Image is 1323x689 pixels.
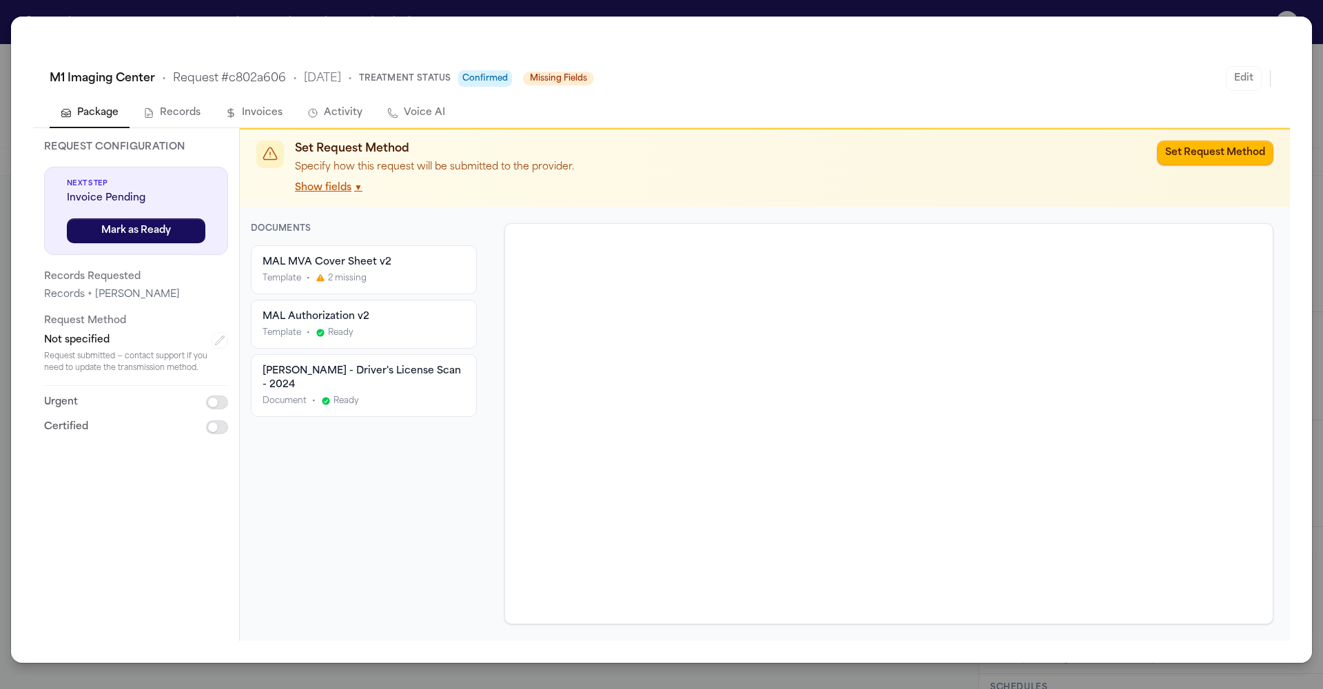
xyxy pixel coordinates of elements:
[1157,141,1273,165] button: Set Request Method
[162,70,166,87] span: •
[295,181,362,194] button: Show fields▼
[296,99,373,128] button: Activity
[312,395,316,406] span: •
[263,255,465,268] div: MAL MVA Cover Sheet v2
[44,394,78,411] p: Urgent
[348,70,352,87] span: •
[304,70,341,87] span: [DATE]
[1226,66,1262,91] button: Edit
[354,182,362,193] span: ▼
[44,333,110,347] span: Not specified
[44,419,88,435] p: Certified
[44,269,228,285] p: Records Requested
[44,313,228,329] p: Request Method
[458,70,512,87] span: Confirmed
[263,395,307,406] span: Document
[44,288,228,302] div: Records + [PERSON_NAME]
[50,70,155,87] span: M1 Imaging Center
[263,310,465,323] div: MAL Authorization v2
[67,218,205,243] button: Mark as Ready
[252,300,476,348] div: MAL Authorization v2Template•Ready
[173,70,286,87] span: Request # c802a606
[263,273,301,284] span: Template
[263,327,301,338] span: Template
[214,99,294,128] button: Invoices
[523,72,594,85] span: Missing Fields
[328,327,353,338] span: Ready
[334,395,359,406] span: Ready
[307,273,310,284] span: •
[252,245,476,293] div: MAL MVA Cover Sheet v2Template•2 missing
[50,99,130,128] button: Package
[263,364,465,391] div: [PERSON_NAME] - Driver's License Scan - 2024
[44,351,228,374] div: Request submitted — contact support if you need to update the transmission method.
[376,99,456,128] button: Voice AI
[328,273,367,284] span: 2 missing
[67,192,205,205] span: Invoice Pending
[251,223,477,234] h3: Documents
[295,141,1146,157] p: Set Request Method
[44,139,228,156] p: Request Configuration
[307,327,310,338] span: •
[252,355,476,416] div: [PERSON_NAME] - Driver's License Scan - 2024Document•Ready
[505,223,1273,623] iframe: HIPAA Package
[295,160,1146,176] p: Specify how this request will be submitted to the provider.
[132,99,212,128] button: Records
[359,73,451,84] span: Treatment Status
[67,178,205,189] span: Next Step
[293,70,297,87] span: •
